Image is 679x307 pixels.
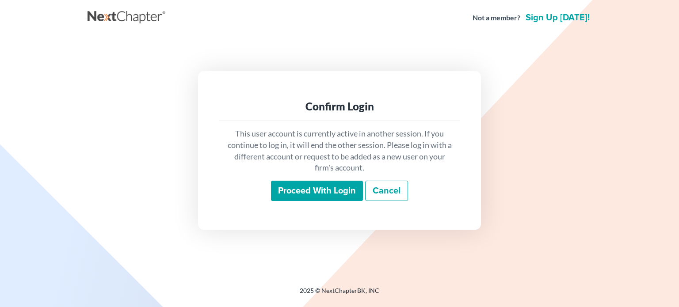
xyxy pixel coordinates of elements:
p: This user account is currently active in another session. If you continue to log in, it will end ... [226,128,453,174]
div: Confirm Login [226,99,453,114]
strong: Not a member? [473,13,520,23]
div: 2025 © NextChapterBK, INC [88,286,591,302]
input: Proceed with login [271,181,363,201]
a: Sign up [DATE]! [524,13,591,22]
a: Cancel [365,181,408,201]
